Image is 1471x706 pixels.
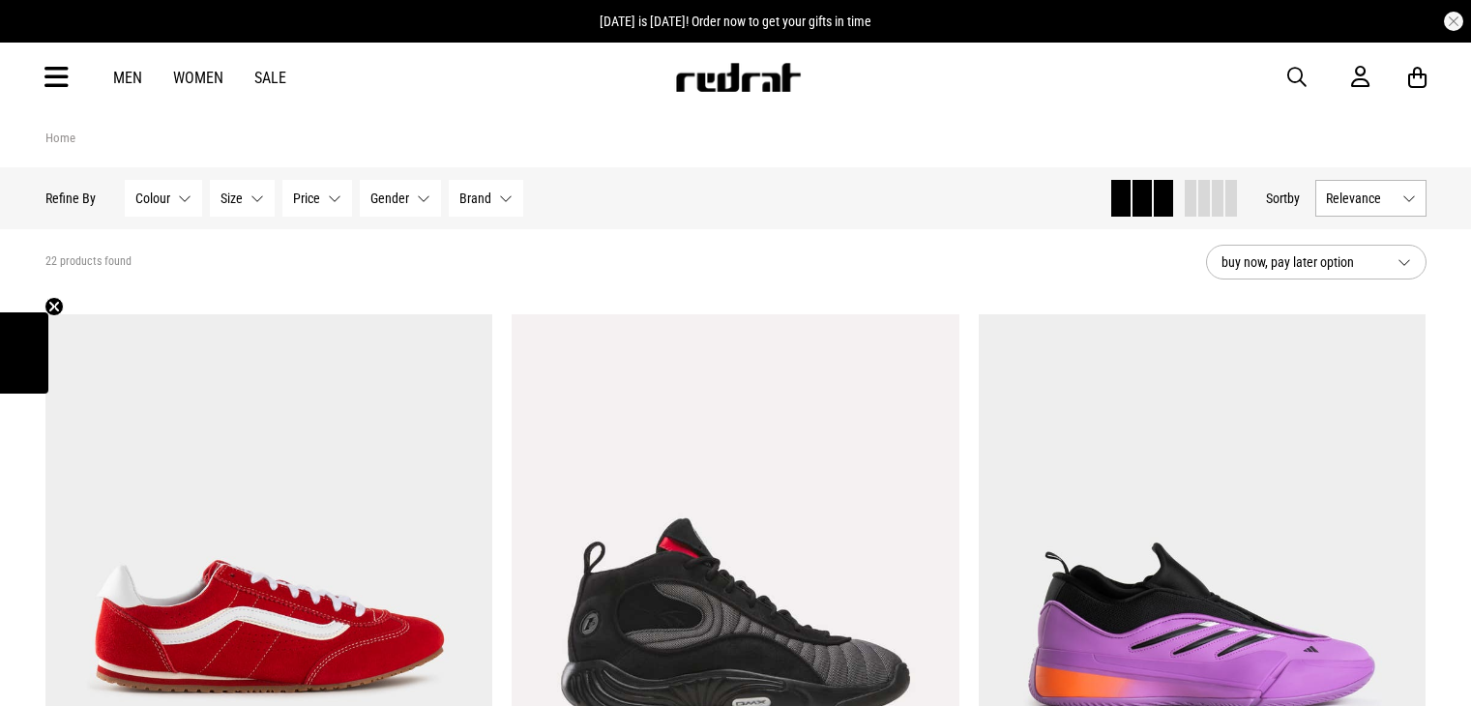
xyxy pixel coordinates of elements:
button: Price [282,180,352,217]
a: Home [45,131,75,145]
button: Close teaser [44,297,64,316]
span: 22 products found [45,254,132,270]
button: Relevance [1315,180,1427,217]
span: [DATE] is [DATE]! Order now to get your gifts in time [600,14,871,29]
button: Brand [449,180,523,217]
img: Redrat logo [674,63,802,92]
button: buy now, pay later option [1206,245,1427,279]
button: Gender [360,180,441,217]
a: Men [113,69,142,87]
span: Size [221,191,243,206]
span: by [1287,191,1300,206]
a: Sale [254,69,286,87]
p: Refine By [45,191,96,206]
span: Relevance [1326,191,1395,206]
span: Price [293,191,320,206]
span: Colour [135,191,170,206]
span: Brand [459,191,491,206]
button: Colour [125,180,202,217]
button: Sortby [1266,187,1300,210]
a: Women [173,69,223,87]
button: Size [210,180,275,217]
span: buy now, pay later option [1221,250,1382,274]
span: Gender [370,191,409,206]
